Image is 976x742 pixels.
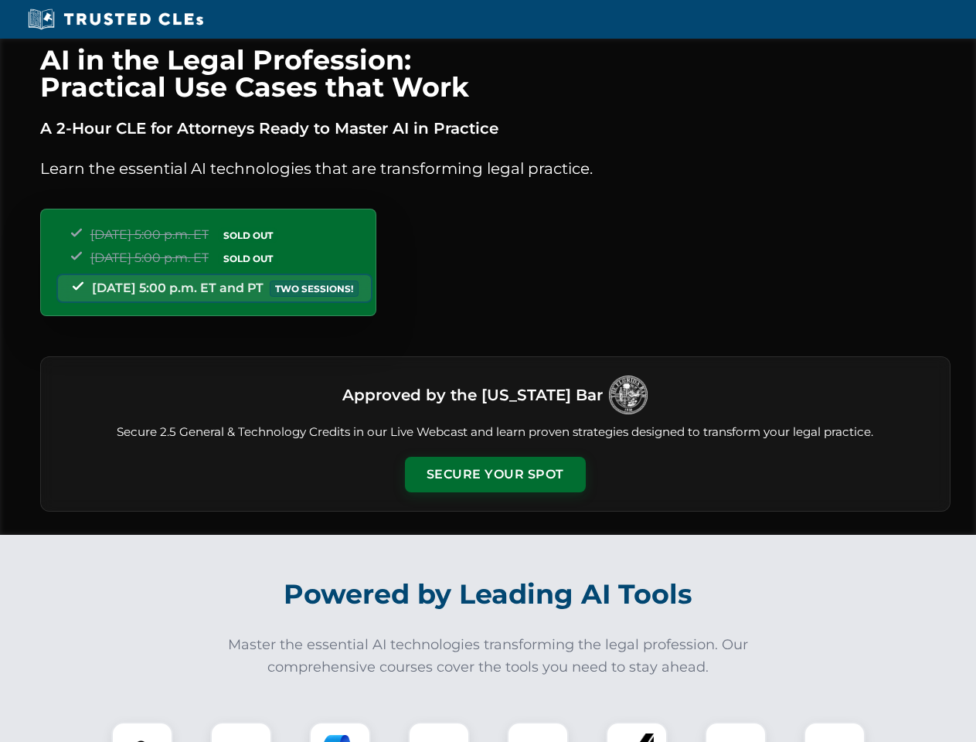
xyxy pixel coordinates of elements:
p: Secure 2.5 General & Technology Credits in our Live Webcast and learn proven strategies designed ... [60,424,931,441]
h1: AI in the Legal Profession: Practical Use Cases that Work [40,46,950,100]
p: Learn the essential AI technologies that are transforming legal practice. [40,156,950,181]
span: SOLD OUT [218,250,278,267]
h3: Approved by the [US_STATE] Bar [342,381,603,409]
span: SOLD OUT [218,227,278,243]
img: Logo [609,376,648,414]
h2: Powered by Leading AI Tools [60,567,916,621]
img: Trusted CLEs [23,8,208,31]
p: Master the essential AI technologies transforming the legal profession. Our comprehensive courses... [218,634,759,679]
p: A 2-Hour CLE for Attorneys Ready to Master AI in Practice [40,116,950,141]
span: [DATE] 5:00 p.m. ET [90,227,209,242]
span: [DATE] 5:00 p.m. ET [90,250,209,265]
button: Secure Your Spot [405,457,586,492]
